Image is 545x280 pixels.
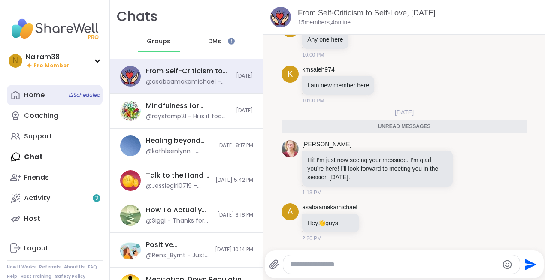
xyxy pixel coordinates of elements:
[318,220,325,226] span: 👋
[24,173,49,182] div: Friends
[208,37,221,46] span: DMs
[236,107,253,114] span: [DATE]
[146,182,210,190] div: @Jessiegirl0719 - [URL][DOMAIN_NAME]
[302,51,324,59] span: 10:00 PM
[288,69,293,80] span: k
[217,211,253,219] span: [DATE] 3:18 PM
[120,170,141,191] img: Talk to the Hand - Setting Healthy Boundaries , Sep 10
[120,66,141,87] img: From Self-Criticism to Self-Love, Sep 14
[7,167,103,188] a: Friends
[236,72,253,80] span: [DATE]
[7,105,103,126] a: Coaching
[24,111,58,120] div: Coaching
[26,52,69,62] div: Nairam38
[147,37,170,46] span: Groups
[390,108,419,117] span: [DATE]
[64,264,85,270] a: About Us
[228,38,235,45] iframe: Spotlight
[307,219,354,227] p: Hey guys
[7,14,103,44] img: ShareWell Nav Logo
[7,264,36,270] a: How It Works
[7,188,103,208] a: Activity3
[146,147,212,156] div: @kathleenlynn - [URL][DOMAIN_NAME]
[7,208,103,229] a: Host
[302,140,351,149] a: [PERSON_NAME]
[24,132,52,141] div: Support
[117,7,158,26] h1: Chats
[7,126,103,147] a: Support
[282,140,299,157] img: https://sharewell-space-live.sfo3.digitaloceanspaces.com/user-generated/f34a2956-7013-4a90-bb64-4...
[215,246,253,253] span: [DATE] 10:14 PM
[307,35,343,44] p: Any one here
[288,206,293,217] span: a
[146,112,231,121] div: @raystamp21 - Hi is it too late to join this is my first time using Sharewell?
[39,264,61,270] a: Referrals
[55,274,85,280] a: Safety Policy
[520,255,539,274] button: Send
[282,120,527,134] div: Unread messages
[146,205,212,215] div: How To Actually Unmask Your [MEDICAL_DATA], [DATE]
[502,259,512,270] button: Emoji picker
[302,203,357,212] a: asabaamakamichael
[95,195,98,202] span: 3
[13,55,18,66] span: N
[7,85,103,105] a: Home12Scheduled
[120,135,141,156] img: Healing beyond Religion, Sep 14
[302,66,335,74] a: kmsaleh974
[120,205,141,226] img: How To Actually Unmask Your Autism, Sep 11
[24,193,50,203] div: Activity
[302,189,321,196] span: 1:13 PM
[146,240,210,250] div: Positive Psychology for Everyday Happiness, [DATE]
[298,9,436,17] a: From Self-Criticism to Self-Love, [DATE]
[146,251,210,260] div: @Rens_Byrnt - Just wanted to apologize for leaving abruptly. My phone died.
[24,214,40,223] div: Host
[24,90,45,100] div: Home
[146,136,212,145] div: Healing beyond Religion, [DATE]
[120,240,141,260] img: Positive Psychology for Everyday Happiness, Sep 10
[88,264,97,270] a: FAQ
[302,97,324,105] span: 10:00 PM
[146,66,231,76] div: From Self-Criticism to Self-Love, [DATE]
[24,244,48,253] div: Logout
[307,156,448,181] p: Hi! I’m just now seeing your message. I’m glad you’re here! I’ll look forward to meeting you in t...
[69,92,100,99] span: 12 Scheduled
[146,217,212,225] div: @Siggi - Thanks for putting those links I really appreciate.
[215,177,253,184] span: [DATE] 5:42 PM
[7,274,17,280] a: Help
[298,18,351,27] p: 15 members, 4 online
[7,238,103,259] a: Logout
[146,101,231,111] div: Mindfulness for [MEDICAL_DATA], [DATE]
[33,62,69,69] span: Pro Member
[217,142,253,149] span: [DATE] 8:17 PM
[146,78,231,86] div: @asabaamakamichael - Hey 👋 guys
[290,260,498,269] textarea: Type your message
[302,235,321,242] span: 2:26 PM
[120,101,141,121] img: Mindfulness for ADHD, Sep 15
[270,7,291,27] img: From Self-Criticism to Self-Love, Sep 14
[307,81,369,90] p: I am new member here
[21,274,51,280] a: Host Training
[146,171,210,180] div: Talk to the Hand - Setting Healthy Boundaries , [DATE]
